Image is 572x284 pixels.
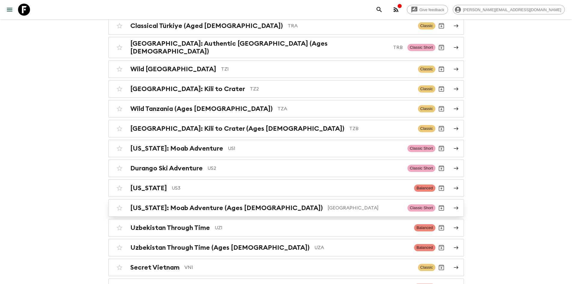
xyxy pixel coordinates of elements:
[418,66,435,73] span: Classic
[435,123,447,135] button: Archive
[130,145,223,152] h2: [US_STATE]: Moab Adventure
[435,20,447,32] button: Archive
[435,261,447,273] button: Archive
[407,44,435,51] span: Classic Short
[250,85,413,93] p: TZ2
[435,63,447,75] button: Archive
[108,199,464,217] a: [US_STATE]: Moab Adventure (Ages [DEMOGRAPHIC_DATA])[GEOGRAPHIC_DATA]Classic ShortArchive
[130,105,273,113] h2: Wild Tanzania (Ages [DEMOGRAPHIC_DATA])
[172,185,410,192] p: US3
[418,264,435,271] span: Classic
[108,239,464,256] a: Uzbekistan Through Time (Ages [DEMOGRAPHIC_DATA])UZABalancedArchive
[108,120,464,137] a: [GEOGRAPHIC_DATA]: Kili to Crater (Ages [DEMOGRAPHIC_DATA])TZBClassicArchive
[130,22,283,30] h2: Classical Türkiye (Aged [DEMOGRAPHIC_DATA])
[108,179,464,197] a: [US_STATE]US3BalancedArchive
[435,83,447,95] button: Archive
[435,222,447,234] button: Archive
[453,5,565,14] div: [PERSON_NAME][EMAIL_ADDRESS][DOMAIN_NAME]
[130,244,310,252] h2: Uzbekistan Through Time (Ages [DEMOGRAPHIC_DATA])
[416,8,448,12] span: Give feedback
[418,22,435,29] span: Classic
[130,125,344,133] h2: [GEOGRAPHIC_DATA]: Kili to Crater (Ages [DEMOGRAPHIC_DATA])
[435,242,447,254] button: Archive
[328,204,403,212] p: [GEOGRAPHIC_DATA]
[108,100,464,118] a: Wild Tanzania (Ages [DEMOGRAPHIC_DATA])TZAClassicArchive
[108,60,464,78] a: Wild [GEOGRAPHIC_DATA]TZ1ClassicArchive
[373,4,385,16] button: search adventures
[435,162,447,174] button: Archive
[418,105,435,112] span: Classic
[414,244,435,251] span: Balanced
[407,145,435,152] span: Classic Short
[130,264,180,271] h2: Secret Vietnam
[130,224,210,232] h2: Uzbekistan Through Time
[393,44,403,51] p: TRB
[130,40,388,55] h2: [GEOGRAPHIC_DATA]: Authentic [GEOGRAPHIC_DATA] (Ages [DEMOGRAPHIC_DATA])
[108,160,464,177] a: Durango Ski AdventureUS2Classic ShortArchive
[460,8,564,12] span: [PERSON_NAME][EMAIL_ADDRESS][DOMAIN_NAME]
[314,244,410,251] p: UZA
[108,37,464,58] a: [GEOGRAPHIC_DATA]: Authentic [GEOGRAPHIC_DATA] (Ages [DEMOGRAPHIC_DATA])TRBClassic ShortArchive
[130,65,216,73] h2: Wild [GEOGRAPHIC_DATA]
[108,219,464,237] a: Uzbekistan Through TimeUZ1BalancedArchive
[407,165,435,172] span: Classic Short
[130,164,203,172] h2: Durango Ski Adventure
[418,85,435,93] span: Classic
[435,202,447,214] button: Archive
[207,165,403,172] p: US2
[108,140,464,157] a: [US_STATE]: Moab AdventureUS1Classic ShortArchive
[130,204,323,212] h2: [US_STATE]: Moab Adventure (Ages [DEMOGRAPHIC_DATA])
[435,103,447,115] button: Archive
[4,4,16,16] button: menu
[108,80,464,98] a: [GEOGRAPHIC_DATA]: Kili to CraterTZ2ClassicArchive
[407,5,448,14] a: Give feedback
[228,145,403,152] p: US1
[108,259,464,276] a: Secret VietnamVN1ClassicArchive
[221,66,413,73] p: TZ1
[108,17,464,35] a: Classical Türkiye (Aged [DEMOGRAPHIC_DATA])TRAClassicArchive
[435,41,447,53] button: Archive
[215,224,410,231] p: UZ1
[435,142,447,154] button: Archive
[414,185,435,192] span: Balanced
[277,105,413,112] p: TZA
[435,182,447,194] button: Archive
[349,125,413,132] p: TZB
[130,85,245,93] h2: [GEOGRAPHIC_DATA]: Kili to Crater
[184,264,413,271] p: VN1
[130,184,167,192] h2: [US_STATE]
[407,204,435,212] span: Classic Short
[288,22,413,29] p: TRA
[414,224,435,231] span: Balanced
[418,125,435,132] span: Classic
